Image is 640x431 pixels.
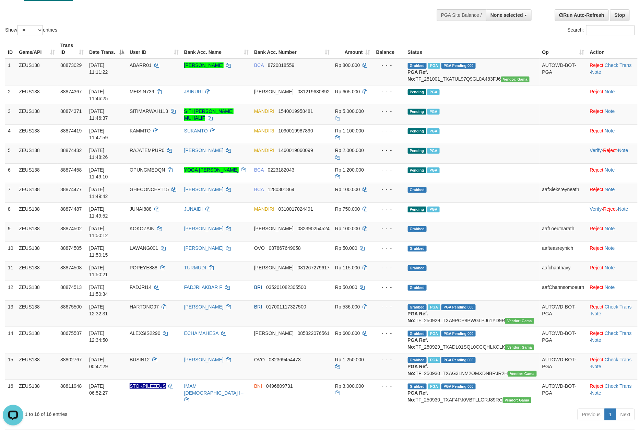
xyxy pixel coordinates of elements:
a: Check Trans [605,304,632,310]
span: Pending [408,89,426,95]
select: Showentries [17,25,43,35]
td: AUTOWD-BOT-PGA [540,353,587,380]
td: · · [587,353,638,380]
span: Pending [408,207,426,212]
div: - - - [376,186,402,193]
td: ZEUS138 [16,183,58,202]
a: SUKAMTO [184,128,208,133]
span: Grabbed [408,304,427,310]
label: Show entries [5,25,57,35]
span: KAMMTO [130,128,151,133]
a: Verify [590,148,602,153]
span: Marked by aafsolysreylen [427,207,439,212]
td: · · [587,327,638,353]
span: Copy 082369454473 to clipboard [269,357,301,362]
input: Search: [586,25,635,35]
span: BNI [254,383,262,389]
span: ALEXSIS2290 [130,330,161,336]
a: Note [605,187,615,192]
span: Copy 017001117327500 to clipboard [266,304,306,310]
td: aafteasreynich [540,242,587,261]
span: [DATE] 11:50:15 [89,245,108,258]
td: · [587,85,638,105]
div: - - - [376,88,402,95]
a: Reject [590,284,604,290]
a: Note [618,206,628,212]
div: - - - [376,108,402,115]
a: Check Trans [605,330,632,336]
a: ECHA MAHESA [184,330,218,336]
span: GHECONCEPT15 [130,187,169,192]
span: [DATE] 11:46:25 [89,89,108,101]
td: 2 [5,85,16,105]
th: Bank Acc. Number: activate to sort column ascending [251,39,332,59]
span: 88874458 [60,167,82,173]
th: ID [5,39,16,59]
label: Search: [568,25,635,35]
div: - - - [376,284,402,291]
span: Marked by aafnoeunsreypich [427,167,439,173]
span: 88874505 [60,245,82,251]
span: Copy 082390254524 to clipboard [298,226,330,231]
span: PGA Pending [441,357,476,363]
td: 1 [5,59,16,85]
a: Note [591,364,602,369]
span: BCA [254,167,264,173]
span: LAWANG001 [130,245,158,251]
td: · · [587,59,638,85]
span: Rp 1.100.000 [335,128,364,133]
span: Rp 115.000 [335,265,360,270]
a: JUNAIDI [184,206,203,212]
a: YOGA [PERSON_NAME] [184,167,239,173]
span: Marked by aafnoeunsreypich [428,63,440,69]
div: - - - [376,356,402,363]
span: MANDIRI [254,128,274,133]
span: KOKOZAIN [130,226,154,231]
span: Rp 1.250.000 [335,357,364,362]
td: · [587,281,638,300]
b: PGA Ref. No: [408,69,428,82]
a: Note [591,390,602,396]
span: [DATE] 12:34:50 [89,330,108,343]
span: Rp 100.000 [335,187,360,192]
td: ZEUS138 [16,163,58,183]
b: PGA Ref. No: [408,390,428,403]
span: Copy 035201082305500 to clipboard [266,284,306,290]
a: Note [618,148,628,153]
td: · [587,163,638,183]
span: Rp 600.000 [335,330,360,336]
span: [DATE] 11:11:22 [89,62,108,75]
span: Rp 536.000 [335,304,360,310]
span: Rp 750.000 [335,206,360,212]
span: [PERSON_NAME] [254,265,294,270]
span: Vendor URL: https://trx31.1velocity.biz [503,397,532,403]
span: Grabbed [408,246,427,252]
a: Note [605,108,615,114]
a: Check Trans [605,357,632,362]
span: 88874513 [60,284,82,290]
button: Open LiveChat chat widget [3,3,23,23]
b: PGA Ref. No: [408,311,428,323]
span: Copy 0310017024491 to clipboard [278,206,313,212]
span: Copy 0223182043 to clipboard [268,167,295,173]
span: Rp 50.000 [335,245,357,251]
a: FADJRI AKBAR F [184,284,222,290]
span: 88873029 [60,62,82,68]
span: Grabbed [408,187,427,193]
th: User ID: activate to sort column ascending [127,39,181,59]
div: - - - [376,330,402,337]
span: Marked by aafsolysreylen [427,109,439,115]
a: Reject [590,89,604,94]
span: 88675500 [60,304,82,310]
a: Reject [590,304,604,310]
a: TURMUDI [184,265,206,270]
div: - - - [376,166,402,173]
span: OVO [254,357,265,362]
span: POPEYE888 [130,265,157,270]
span: 88811948 [60,383,82,389]
span: SITIMARWAH113 [130,108,168,114]
span: [DATE] 11:50:34 [89,284,108,297]
td: 5 [5,144,16,163]
span: MANDIRI [254,148,274,153]
span: [PERSON_NAME] [254,330,294,336]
